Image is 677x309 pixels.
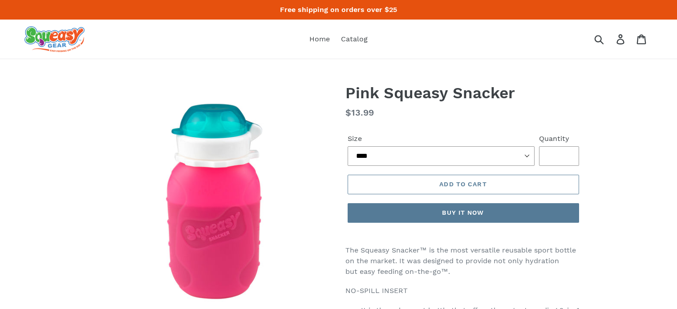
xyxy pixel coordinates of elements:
span: Catalog [341,35,368,44]
span: Home [309,35,330,44]
span: $13.99 [345,107,374,118]
button: Buy it now [348,203,579,223]
a: Catalog [336,32,372,46]
button: Add to cart [348,175,579,194]
p: The Squeasy Snacker™ is the most versatile reusable sport bottle on the market. It was designed t... [345,245,581,277]
span: Add to cart [439,181,486,188]
input: Search [597,29,622,49]
a: Home [305,32,334,46]
label: Size [348,133,535,144]
img: squeasy gear snacker portable food pouch [24,26,85,52]
h1: Pink Squeasy Snacker [345,84,581,102]
p: NO-SPILL INSERT [345,285,581,296]
label: Quantity [539,133,579,144]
